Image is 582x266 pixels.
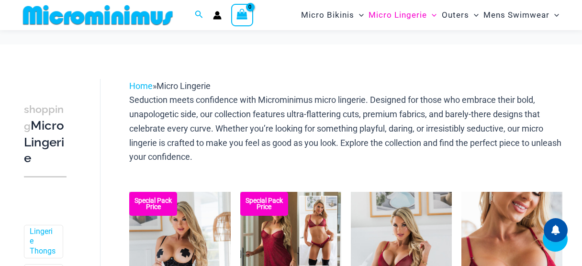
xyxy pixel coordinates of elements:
span: Menu Toggle [354,3,364,27]
a: Mens SwimwearMenu ToggleMenu Toggle [481,3,561,27]
a: Micro LingerieMenu ToggleMenu Toggle [366,3,439,27]
a: Micro BikinisMenu ToggleMenu Toggle [299,3,366,27]
a: Account icon link [213,11,222,20]
b: Special Pack Price [129,198,177,210]
a: OutersMenu ToggleMenu Toggle [439,3,481,27]
span: Micro Lingerie [369,3,427,27]
span: shopping [24,103,64,132]
a: Lingerie Thongs [30,227,56,256]
a: View Shopping Cart, empty [231,4,253,26]
p: Seduction meets confidence with Microminimus micro lingerie. Designed for those who embrace their... [129,93,562,164]
span: Micro Lingerie [157,81,211,91]
span: Mens Swimwear [483,3,549,27]
a: Home [129,81,153,91]
img: MM SHOP LOGO FLAT [19,4,177,26]
span: Menu Toggle [427,3,436,27]
nav: Site Navigation [297,1,563,29]
h3: Micro Lingerie [24,101,67,166]
span: Outers [442,3,469,27]
span: Menu Toggle [469,3,479,27]
span: Menu Toggle [549,3,559,27]
a: Search icon link [195,9,203,21]
span: Micro Bikinis [301,3,354,27]
span: » [129,81,211,91]
b: Special Pack Price [240,198,288,210]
